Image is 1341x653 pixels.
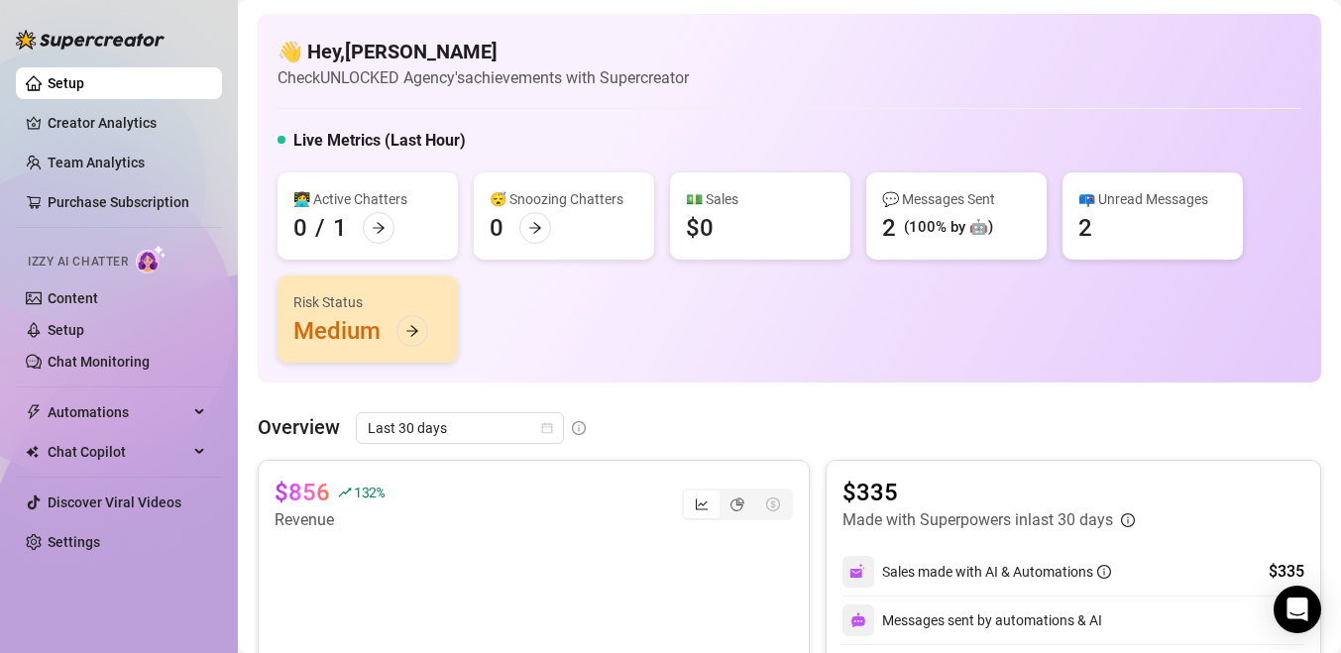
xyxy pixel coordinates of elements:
div: 2 [1078,212,1092,244]
span: Izzy AI Chatter [28,253,128,272]
a: Discover Viral Videos [48,494,181,510]
div: 📪 Unread Messages [1078,188,1227,210]
img: AI Chatter [136,245,167,273]
span: info-circle [572,421,586,435]
div: 👩‍💻 Active Chatters [293,188,442,210]
div: 2 [882,212,896,244]
a: Settings [48,534,100,550]
div: 0 [293,212,307,244]
span: Last 30 days [368,413,552,443]
div: segmented control [682,489,793,520]
img: svg%3e [850,612,866,628]
span: info-circle [1097,565,1111,579]
span: arrow-right [372,221,386,235]
span: pie-chart [730,497,744,511]
a: Setup [48,322,84,338]
article: Made with Superpowers in last 30 days [842,508,1113,532]
a: Chat Monitoring [48,354,150,370]
span: rise [338,486,352,499]
span: info-circle [1121,513,1135,527]
div: 😴 Snoozing Chatters [490,188,638,210]
span: 132 % [354,483,385,501]
span: dollar-circle [766,497,780,511]
article: Overview [258,412,340,442]
span: line-chart [695,497,709,511]
a: Team Analytics [48,155,145,170]
div: 💬 Messages Sent [882,188,1031,210]
div: Messages sent by automations & AI [842,604,1102,636]
a: Creator Analytics [48,107,206,139]
article: Revenue [275,508,385,532]
h5: Live Metrics (Last Hour) [293,129,466,153]
article: $856 [275,477,330,508]
h4: 👋 Hey, [PERSON_NAME] [278,38,689,65]
div: 0 [490,212,503,244]
span: thunderbolt [26,404,42,420]
span: arrow-right [405,324,419,338]
div: 💵 Sales [686,188,835,210]
span: arrow-right [528,221,542,235]
div: 1 [333,212,347,244]
div: $0 [686,212,714,244]
a: Purchase Subscription [48,194,189,210]
span: Automations [48,396,188,428]
span: calendar [541,422,553,434]
a: Content [48,290,98,306]
img: svg%3e [849,563,867,581]
div: Risk Status [293,291,442,313]
div: Sales made with AI & Automations [882,561,1111,583]
a: Setup [48,75,84,91]
div: $335 [1269,560,1304,584]
div: (100% by 🤖) [904,216,993,240]
article: Check UNLOCKED Agency's achievements with Supercreator [278,65,689,90]
img: logo-BBDzfeDw.svg [16,30,165,50]
div: Open Intercom Messenger [1274,586,1321,633]
span: Chat Copilot [48,436,188,468]
img: Chat Copilot [26,445,39,459]
article: $335 [842,477,1135,508]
